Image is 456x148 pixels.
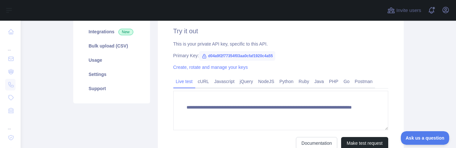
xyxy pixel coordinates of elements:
a: jQuery [237,76,256,87]
a: Integrations New [81,25,142,39]
a: PHP [327,76,341,87]
a: NodeJS [256,76,277,87]
div: Primary Key: [173,52,388,59]
a: Javascript [212,76,237,87]
a: cURL [195,76,212,87]
a: Create, rotate and manage your keys [173,65,248,70]
a: Bulk upload (CSV) [81,39,142,53]
a: Python [277,76,296,87]
a: Usage [81,53,142,67]
a: Support [81,81,142,96]
div: ... [5,39,15,52]
div: This is your private API key, specific to this API. [173,41,388,47]
a: Go [341,76,352,87]
a: Ruby [296,76,312,87]
a: Live test [173,76,195,87]
div: ... [5,118,15,131]
a: Settings [81,67,142,81]
a: Java [312,76,327,87]
iframe: Toggle Customer Support [401,131,450,145]
span: d04a9f2f77354f03aa0cfaf1920c4a55 [199,51,276,61]
button: Invite users [386,5,422,16]
span: Invite users [396,7,421,14]
span: New [118,29,133,35]
h2: Try it out [173,26,388,36]
a: Postman [352,76,375,87]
